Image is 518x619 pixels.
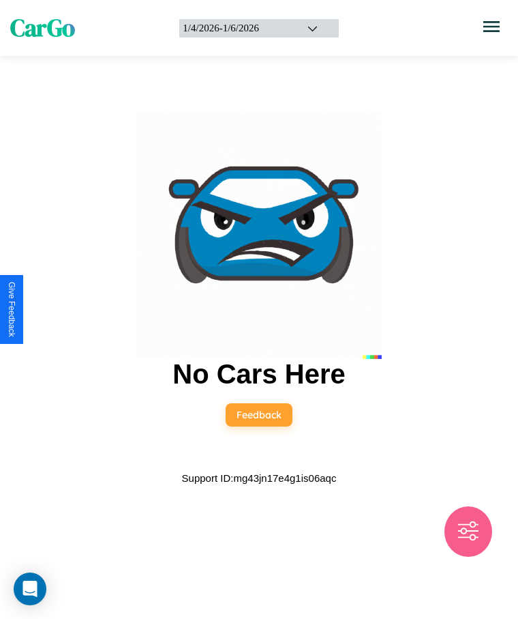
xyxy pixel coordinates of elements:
button: Feedback [226,403,292,427]
h2: No Cars Here [172,359,345,390]
img: car [136,113,382,359]
p: Support ID: mg43jn17e4g1is06aqc [182,469,337,487]
div: Open Intercom Messenger [14,573,46,605]
span: CarGo [10,12,75,44]
div: Give Feedback [7,282,16,337]
div: 1 / 4 / 2026 - 1 / 6 / 2026 [183,23,289,34]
